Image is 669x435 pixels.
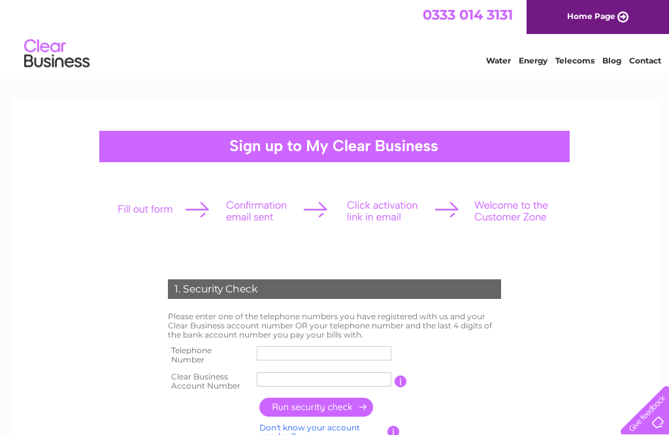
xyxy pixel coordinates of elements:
[27,7,644,63] div: Clear Business is a trading name of Verastar Limited (registered in [GEOGRAPHIC_DATA] No. 3667643...
[629,56,661,65] a: Contact
[165,368,253,394] th: Clear Business Account Number
[165,342,253,368] th: Telephone Number
[602,56,621,65] a: Blog
[395,375,407,387] input: Information
[486,56,511,65] a: Water
[165,309,504,342] td: Please enter one of the telephone numbers you have registered with us and your Clear Business acc...
[24,34,90,74] img: logo.png
[168,279,501,299] div: 1. Security Check
[423,7,513,23] a: 0333 014 3131
[519,56,547,65] a: Energy
[555,56,595,65] a: Telecoms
